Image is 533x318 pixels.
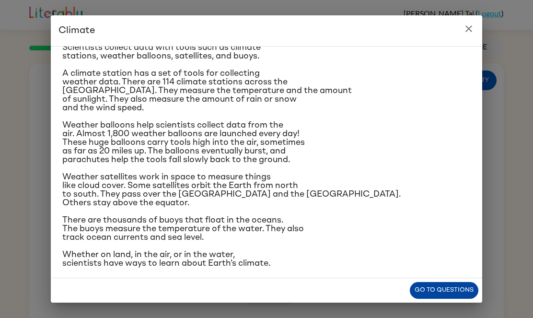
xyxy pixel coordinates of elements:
button: close [459,19,478,38]
button: Go to questions [410,282,478,299]
span: Weather satellites work in space to measure things like cloud cover. Some satellites orbit the Ea... [62,173,401,207]
span: Whether on land, in the air, or in the water, scientists have ways to learn about Earth’s climate. [62,250,270,268]
span: There are thousands of buoys that float in the oceans. The buoys measure the temperature of the w... [62,216,304,242]
h2: Climate [51,15,482,46]
span: A climate station has a set of tools for collecting weather data. There are 114 climate stations ... [62,69,352,112]
span: Weather balloons help scientists collect data from the air. Almost 1,800 weather balloons are lau... [62,121,305,164]
span: Scientists collect data with tools such as climate stations, weather balloons, satellites, and bu... [62,43,261,60]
